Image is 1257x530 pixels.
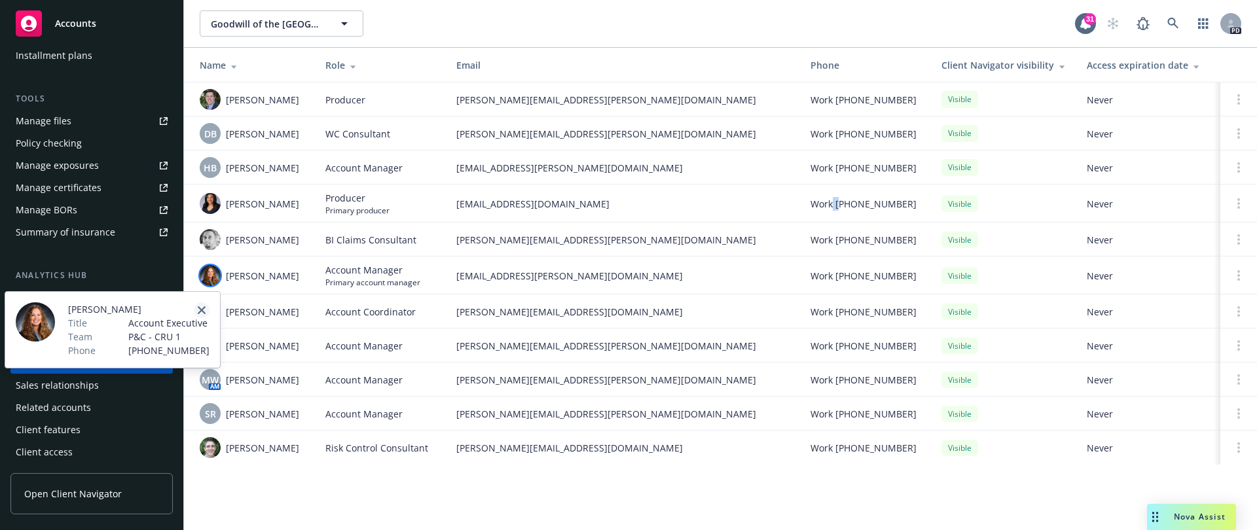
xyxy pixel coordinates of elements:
[10,111,173,132] a: Manage files
[128,316,209,330] span: Account Executive
[200,437,221,458] img: photo
[1160,10,1186,37] a: Search
[325,339,403,353] span: Account Manager
[128,330,209,344] span: P&C - CRU 1
[1087,127,1210,141] span: Never
[16,375,99,396] div: Sales relationships
[226,197,299,211] span: [PERSON_NAME]
[941,125,978,141] div: Visible
[10,45,173,66] a: Installment plans
[16,111,71,132] div: Manage files
[1087,93,1210,107] span: Never
[456,305,790,319] span: [PERSON_NAME][EMAIL_ADDRESS][DOMAIN_NAME]
[325,441,428,455] span: Risk Control Consultant
[1087,373,1210,387] span: Never
[226,407,299,421] span: [PERSON_NAME]
[200,229,221,250] img: photo
[325,305,416,319] span: Account Coordinator
[325,93,365,107] span: Producer
[1147,504,1236,530] button: Nova Assist
[811,127,917,141] span: Work [PHONE_NUMBER]
[16,155,99,176] div: Manage exposures
[68,344,96,357] span: Phone
[16,302,55,342] img: employee photo
[941,91,978,107] div: Visible
[811,339,917,353] span: Work [PHONE_NUMBER]
[325,373,403,387] span: Account Manager
[1087,269,1210,283] span: Never
[226,127,299,141] span: [PERSON_NAME]
[1087,339,1210,353] span: Never
[226,373,299,387] span: [PERSON_NAME]
[204,127,217,141] span: DB
[1087,197,1210,211] span: Never
[10,5,173,42] a: Accounts
[226,233,299,247] span: [PERSON_NAME]
[16,397,91,418] div: Related accounts
[456,93,790,107] span: [PERSON_NAME][EMAIL_ADDRESS][PERSON_NAME][DOMAIN_NAME]
[1087,305,1210,319] span: Never
[10,397,173,418] a: Related accounts
[941,58,1066,72] div: Client Navigator visibility
[1087,233,1210,247] span: Never
[128,344,209,357] span: [PHONE_NUMBER]
[811,161,917,175] span: Work [PHONE_NUMBER]
[1190,10,1216,37] a: Switch app
[202,373,219,387] span: MW
[811,233,917,247] span: Work [PHONE_NUMBER]
[456,233,790,247] span: [PERSON_NAME][EMAIL_ADDRESS][PERSON_NAME][DOMAIN_NAME]
[1087,161,1210,175] span: Never
[456,441,790,455] span: [PERSON_NAME][EMAIL_ADDRESS][DOMAIN_NAME]
[10,200,173,221] a: Manage BORs
[200,193,221,214] img: photo
[226,305,299,319] span: [PERSON_NAME]
[16,419,81,440] div: Client features
[325,127,390,141] span: WC Consultant
[941,338,978,354] div: Visible
[811,197,917,211] span: Work [PHONE_NUMBER]
[1084,13,1096,25] div: 31
[1147,504,1163,530] div: Drag to move
[941,232,978,248] div: Visible
[1087,441,1210,455] span: Never
[200,10,363,37] button: Goodwill of the [GEOGRAPHIC_DATA]
[325,233,416,247] span: BI Claims Consultant
[200,265,221,286] img: photo
[1100,10,1126,37] a: Start snowing
[325,407,403,421] span: Account Manager
[10,419,173,440] a: Client features
[811,305,917,319] span: Work [PHONE_NUMBER]
[10,375,173,396] a: Sales relationships
[941,268,978,284] div: Visible
[941,440,978,456] div: Visible
[16,133,82,154] div: Policy checking
[55,18,96,29] span: Accounts
[226,161,299,175] span: [PERSON_NAME]
[205,407,216,421] span: SR
[811,373,917,387] span: Work [PHONE_NUMBER]
[941,196,978,212] div: Visible
[16,442,73,463] div: Client access
[16,222,115,243] div: Summary of insurance
[456,407,790,421] span: [PERSON_NAME][EMAIL_ADDRESS][PERSON_NAME][DOMAIN_NAME]
[456,58,790,72] div: Email
[10,155,173,176] a: Manage exposures
[200,89,221,110] img: photo
[456,197,790,211] span: [EMAIL_ADDRESS][DOMAIN_NAME]
[226,339,299,353] span: [PERSON_NAME]
[10,269,173,282] div: Analytics hub
[1174,511,1226,522] span: Nova Assist
[204,161,217,175] span: HB
[811,58,920,72] div: Phone
[456,127,790,141] span: [PERSON_NAME][EMAIL_ADDRESS][PERSON_NAME][DOMAIN_NAME]
[194,302,209,318] a: close
[226,441,299,455] span: [PERSON_NAME]
[68,302,209,316] span: [PERSON_NAME]
[325,277,420,288] span: Primary account manager
[10,287,173,308] a: Loss summary generator
[24,487,122,501] span: Open Client Navigator
[16,45,92,66] div: Installment plans
[941,304,978,320] div: Visible
[325,161,403,175] span: Account Manager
